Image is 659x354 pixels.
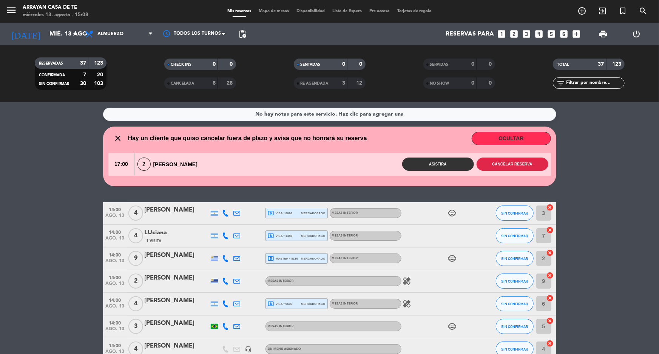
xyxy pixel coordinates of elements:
i: local_atm [268,255,275,262]
button: SIN CONFIRMAR [496,296,534,311]
span: Mis reservas [224,9,255,13]
span: MESAS INTERIOR [332,302,358,305]
span: 14:00 [106,295,125,304]
strong: 37 [80,60,86,66]
div: [PERSON_NAME] [145,296,209,306]
button: SIN CONFIRMAR [496,228,534,243]
span: 14:00 [106,318,125,327]
span: visa * 9606 [268,300,292,307]
i: cancel [546,294,554,302]
span: 2 [128,274,143,289]
i: child_care [448,322,457,331]
strong: 30 [80,81,86,86]
span: 17:00 [108,153,134,176]
div: [PERSON_NAME] [135,158,204,171]
i: looks_4 [534,29,544,39]
i: add_box [571,29,581,39]
span: TOTAL [557,63,569,66]
span: ago. 13 [106,281,125,290]
strong: 103 [94,81,105,86]
i: local_atm [268,232,275,239]
span: MESAS INTERIOR [268,280,294,283]
i: filter_list [557,79,566,88]
i: cancel [546,317,554,325]
i: looks_5 [546,29,556,39]
i: local_atm [268,210,275,216]
span: master * 5116 [268,255,298,262]
button: OCULTAR [472,132,551,145]
span: SIN CONFIRMAR [501,302,528,306]
i: cancel [546,340,554,347]
i: cancel [546,272,554,279]
span: Reservas para [446,31,494,38]
span: SIN CONFIRMAR [501,257,528,261]
i: cancel [546,204,554,211]
i: close [114,134,123,143]
strong: 0 [359,62,364,67]
span: RE AGENDADA [301,82,329,85]
i: add_circle_outline [577,6,586,15]
strong: 0 [230,62,234,67]
span: visa * 1450 [268,232,292,239]
i: looks_3 [522,29,531,39]
span: CONFIRMADA [39,73,65,77]
button: Cancelar reserva [477,158,548,171]
i: [DATE] [6,26,46,42]
span: mercadopago [301,211,325,216]
span: NO SHOW [430,82,449,85]
span: Lista de Espera [329,9,366,13]
span: 4 [128,228,143,243]
span: SERVIDAS [430,63,449,66]
i: healing [403,277,412,286]
strong: 0 [213,62,216,67]
button: SIN CONFIRMAR [496,274,534,289]
span: ago. 13 [106,258,125,267]
span: ago. 13 [106,213,125,222]
i: looks_two [509,29,519,39]
button: Asistirá [402,158,474,171]
span: 3 [128,319,143,334]
div: [PERSON_NAME] [145,318,209,328]
i: child_care [448,209,457,218]
div: [PERSON_NAME] [145,205,209,215]
strong: 123 [94,60,105,66]
span: MESAS INTERIOR [332,212,358,215]
span: 9 [128,251,143,266]
span: RESERVADAS [39,62,63,65]
span: print [599,29,608,39]
div: No hay notas para este servicio. Haz clic para agregar una [255,110,404,119]
span: Disponibilidad [293,9,329,13]
i: menu [6,5,17,16]
button: SIN CONFIRMAR [496,251,534,266]
div: [PERSON_NAME] [145,273,209,283]
i: arrow_drop_down [70,29,79,39]
strong: 12 [356,80,364,86]
strong: 3 [342,80,345,86]
span: SIN CONFIRMAR [501,211,528,215]
div: [PERSON_NAME] [145,250,209,260]
span: ago. 13 [106,236,125,244]
span: MESAS INTERIOR [268,325,294,328]
span: 14:00 [106,250,125,259]
button: SIN CONFIRMAR [496,319,534,334]
div: LOG OUT [620,23,653,45]
span: CANCELADA [171,82,194,85]
span: CHECK INS [171,63,192,66]
span: mercadopago [301,301,325,306]
span: MESAS INTERIOR [332,234,358,237]
strong: 37 [598,62,604,67]
span: ago. 13 [106,304,125,312]
i: local_atm [268,300,275,307]
span: mercadopago [301,256,325,261]
span: 2 [137,158,151,171]
i: turned_in_not [618,6,627,15]
span: SIN CONFIRMAR [39,82,69,86]
i: healing [403,299,412,308]
span: 14:00 [106,341,125,349]
strong: 0 [472,80,475,86]
button: SIN CONFIRMAR [496,206,534,221]
span: SENTADAS [301,63,321,66]
span: SIN CONFIRMAR [501,325,528,329]
i: cancel [546,249,554,257]
span: mercadopago [301,233,325,238]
